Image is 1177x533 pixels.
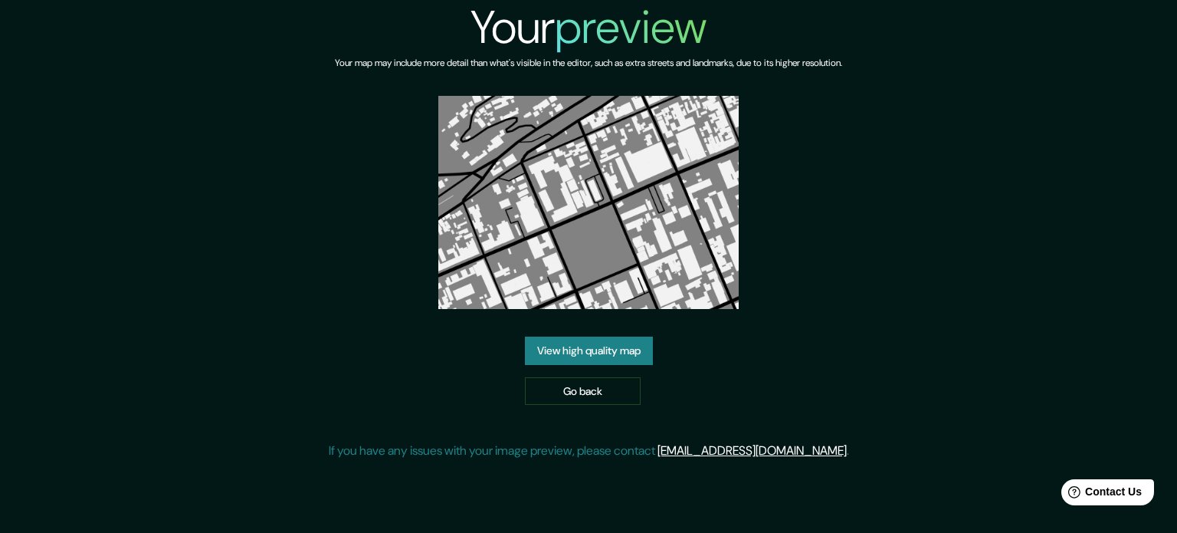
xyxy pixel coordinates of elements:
[1041,473,1160,516] iframe: Help widget launcher
[525,377,641,406] a: Go back
[657,443,847,459] a: [EMAIL_ADDRESS][DOMAIN_NAME]
[438,96,739,309] img: created-map-preview
[525,337,653,365] a: View high quality map
[329,442,849,460] p: If you have any issues with your image preview, please contact .
[335,55,842,71] h6: Your map may include more detail than what's visible in the editor, such as extra streets and lan...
